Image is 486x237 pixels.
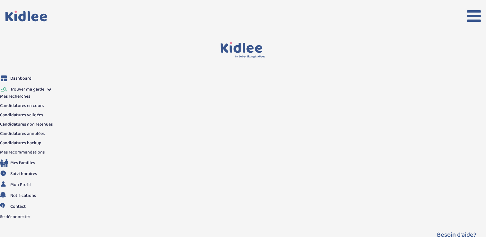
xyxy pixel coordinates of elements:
[10,86,44,93] span: Trouver ma garde
[10,203,26,210] span: Contact
[10,75,31,82] span: Dashboard
[220,42,266,58] img: logo.svg
[10,181,31,188] span: Mon Profil
[10,192,36,199] span: Notifications
[10,160,35,166] span: Mes familles
[10,171,37,177] span: Suivi horaires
